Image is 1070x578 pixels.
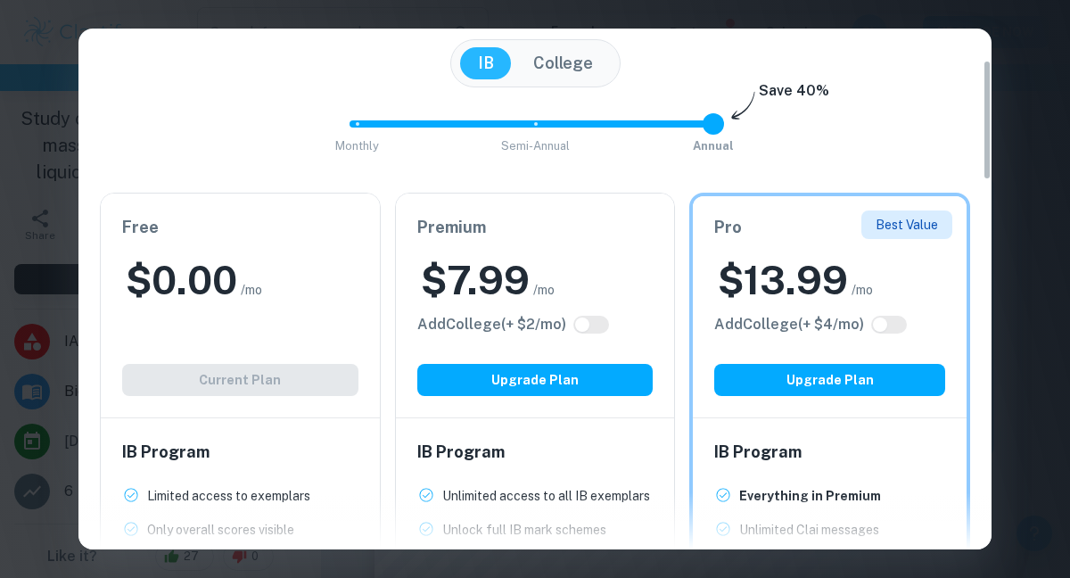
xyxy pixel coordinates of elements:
[421,254,530,307] h2: $ 7.99
[417,364,654,396] button: Upgrade Plan
[515,47,611,79] button: College
[501,139,570,153] span: Semi-Annual
[759,80,829,111] h6: Save 40%
[417,314,566,335] h6: Click to see all the additional College features.
[714,364,945,396] button: Upgrade Plan
[714,314,864,335] h6: Click to see all the additional College features.
[122,215,358,240] h6: Free
[126,254,237,307] h2: $ 0.00
[442,486,650,506] p: Unlimited access to all IB exemplars
[335,139,379,153] span: Monthly
[714,215,945,240] h6: Pro
[460,47,512,79] button: IB
[714,440,945,465] h6: IB Program
[417,440,654,465] h6: IB Program
[718,254,848,307] h2: $ 13.99
[241,280,262,300] span: /mo
[147,486,310,506] p: Limited access to exemplars
[731,91,755,121] img: subscription-arrow.svg
[876,215,938,235] p: Best Value
[852,280,873,300] span: /mo
[533,280,555,300] span: /mo
[417,215,654,240] h6: Premium
[122,440,358,465] h6: IB Program
[739,486,881,506] p: Everything in Premium
[693,139,734,153] span: Annual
